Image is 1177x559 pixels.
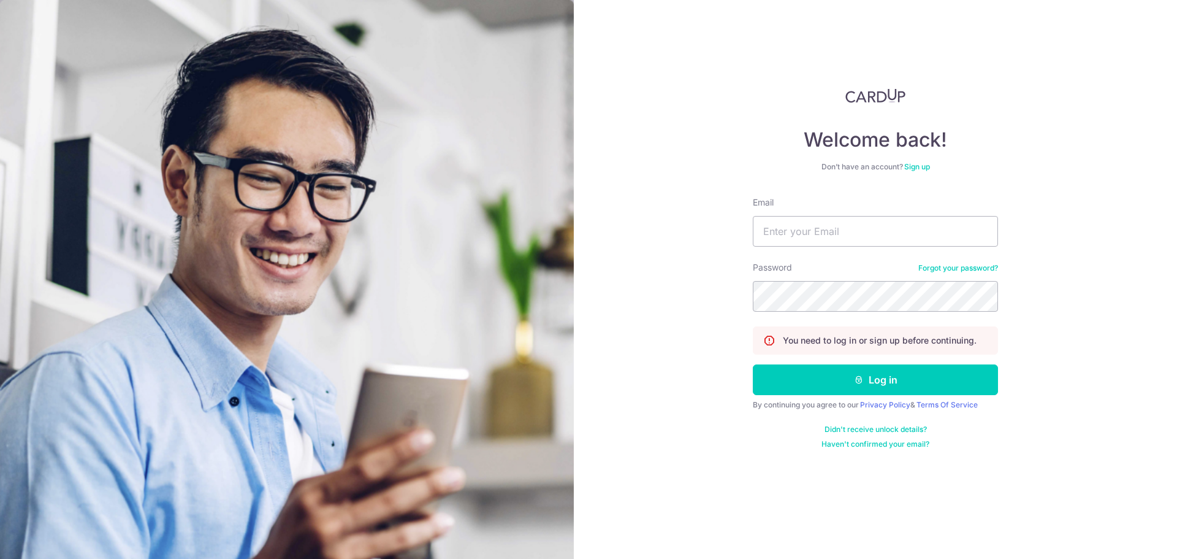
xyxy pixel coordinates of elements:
a: Haven't confirmed your email? [821,439,929,449]
button: Log in [753,364,998,395]
p: You need to log in or sign up before continuing. [783,334,977,347]
a: Forgot your password? [918,263,998,273]
label: Email [753,196,774,209]
a: Didn't receive unlock details? [825,425,927,434]
img: CardUp Logo [845,88,905,103]
div: By continuing you agree to our & [753,400,998,410]
div: Don’t have an account? [753,162,998,172]
a: Sign up [904,162,930,171]
input: Enter your Email [753,216,998,247]
label: Password [753,261,792,274]
a: Terms Of Service [916,400,978,409]
a: Privacy Policy [860,400,910,409]
h4: Welcome back! [753,128,998,152]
